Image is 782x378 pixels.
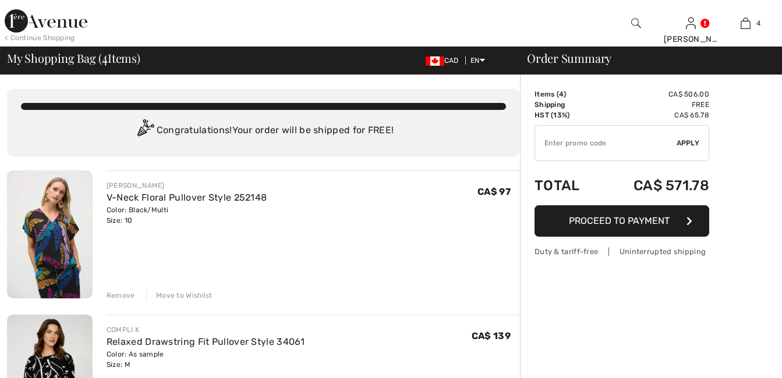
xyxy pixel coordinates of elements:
img: Congratulation2.svg [133,119,157,142]
img: 1ère Avenue [5,9,87,33]
span: CA$ 139 [472,330,511,341]
span: 4 [756,18,760,28]
input: Promo code [535,126,677,161]
button: Proceed to Payment [535,205,709,237]
td: Shipping [535,99,600,110]
div: COMPLI K [107,324,305,335]
td: CA$ 571.78 [600,166,709,205]
td: Items ( ) [535,89,600,99]
a: Sign In [686,17,696,28]
span: 4 [559,90,564,98]
a: V-Neck Floral Pullover Style 252148 [107,192,267,203]
a: 4 [719,16,772,30]
td: HST (13%) [535,110,600,120]
span: CA$ 97 [477,186,511,197]
span: Apply [677,138,700,148]
a: Relaxed Drawstring Fit Pullover Style 34061 [107,336,305,347]
div: [PERSON_NAME] [107,180,267,191]
div: Move to Wishlist [146,290,213,301]
span: 4 [102,49,108,65]
span: My Shopping Bag ( Items) [7,52,140,64]
div: Color: Black/Multi Size: 10 [107,205,267,226]
div: Remove [107,290,135,301]
div: Order Summary [513,52,775,64]
td: CA$ 65.78 [600,110,709,120]
span: CAD [426,56,463,65]
img: My Info [686,16,696,30]
span: Proceed to Payment [569,215,670,226]
div: Duty & tariff-free | Uninterrupted shipping [535,246,709,257]
img: search the website [631,16,641,30]
span: EN [470,56,485,65]
div: < Continue Shopping [5,33,75,43]
img: My Bag [741,16,751,30]
img: V-Neck Floral Pullover Style 252148 [7,170,93,298]
td: Free [600,99,709,110]
div: Congratulations! Your order will be shipped for FREE! [21,119,506,142]
img: Canadian Dollar [426,56,444,66]
td: CA$ 506.00 [600,89,709,99]
div: Color: As sample Size: M [107,349,305,370]
div: [PERSON_NAME] [664,33,717,45]
td: Total [535,166,600,205]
